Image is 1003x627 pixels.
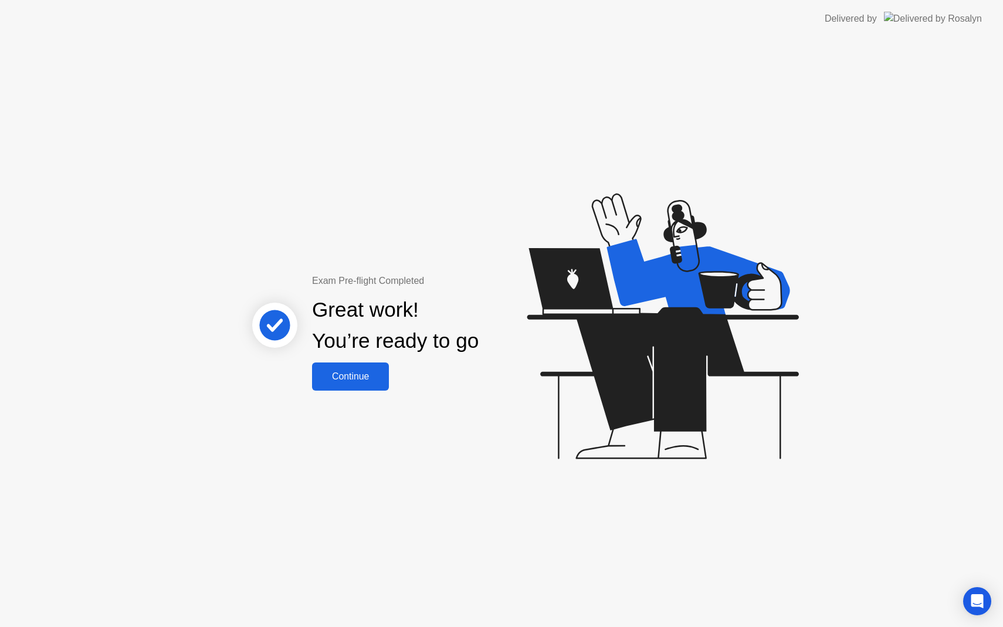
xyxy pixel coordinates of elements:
[884,12,982,25] img: Delivered by Rosalyn
[825,12,877,26] div: Delivered by
[316,371,385,382] div: Continue
[312,294,479,357] div: Great work! You’re ready to go
[312,362,389,391] button: Continue
[963,587,991,615] div: Open Intercom Messenger
[312,274,554,288] div: Exam Pre-flight Completed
